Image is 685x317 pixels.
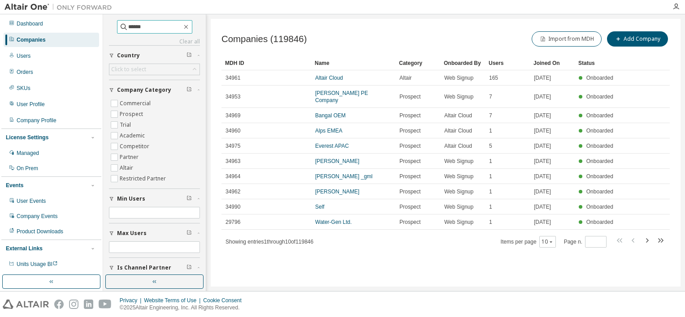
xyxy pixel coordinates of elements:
div: Cookie Consent [203,297,247,304]
span: Onboarded [586,75,613,81]
a: Alps EMEA [315,128,342,134]
span: Onboarded [586,188,613,195]
div: Name [315,56,392,70]
span: 7 [489,112,492,119]
div: Company Events [17,213,57,220]
button: Max Users [109,223,200,243]
span: 34961 [225,74,240,81]
span: 34990 [225,203,240,210]
img: facebook.svg [54,300,64,309]
img: Altair One [4,3,117,12]
span: 29796 [225,218,240,226]
span: 34964 [225,173,240,180]
span: 34963 [225,158,240,165]
span: [DATE] [534,203,551,210]
span: Clear filter [186,195,192,202]
button: Is Channel Partner [109,258,200,278]
label: Partner [120,152,140,163]
div: Status [578,56,616,70]
div: Orders [17,69,33,76]
div: Users [489,56,526,70]
span: 34962 [225,188,240,195]
div: Company Profile [17,117,56,124]
span: Max Users [117,230,147,237]
a: Altair Cloud [315,75,343,81]
span: Prospect [399,127,421,134]
span: Clear filter [186,264,192,271]
div: On Prem [17,165,38,172]
span: [DATE] [534,74,551,81]
div: Joined On [533,56,571,70]
span: Companies (119846) [221,34,307,44]
span: 1 [489,188,492,195]
button: Min Users [109,189,200,209]
div: User Profile [17,101,45,108]
span: [DATE] [534,158,551,165]
span: [DATE] [534,93,551,100]
span: Onboarded [586,143,613,149]
a: Clear all [109,38,200,45]
button: Company Category [109,80,200,100]
div: Dashboard [17,20,43,27]
span: Prospect [399,173,421,180]
p: © 2025 Altair Engineering, Inc. All Rights Reserved. [120,304,247,312]
span: Web Signup [444,74,473,81]
div: Onboarded By [444,56,481,70]
span: Prospect [399,218,421,226]
span: [DATE] [534,173,551,180]
span: Is Channel Partner [117,264,171,271]
span: Altair Cloud [444,127,472,134]
span: Showing entries 1 through 10 of 119846 [225,239,313,245]
span: Web Signup [444,173,473,180]
label: Academic [120,130,147,141]
div: Website Terms of Use [144,297,203,304]
div: Product Downloads [17,228,63,235]
button: 10 [542,238,554,245]
div: License Settings [6,134,48,141]
div: External Links [6,245,43,252]
span: Clear filter [186,230,192,237]
label: Trial [120,120,133,130]
span: Prospect [399,93,421,100]
span: Web Signup [444,188,473,195]
label: Commercial [120,98,152,109]
a: [PERSON_NAME] [315,158,360,164]
div: Managed [17,150,39,157]
span: Altair [399,74,412,81]
div: MDH ID [225,56,308,70]
label: Altair [120,163,135,173]
span: 34969 [225,112,240,119]
span: Prospect [399,158,421,165]
span: 5 [489,142,492,150]
span: 1 [489,173,492,180]
span: [DATE] [534,127,551,134]
div: Users [17,52,30,60]
span: Altair Cloud [444,112,472,119]
div: Click to select [109,64,199,75]
span: Prospect [399,203,421,210]
button: Import from MDH [532,31,602,47]
div: User Events [17,197,46,205]
a: [PERSON_NAME] _gml [315,173,373,180]
span: 34953 [225,93,240,100]
span: [DATE] [534,218,551,226]
span: Prospect [399,142,421,150]
span: Min Users [117,195,145,202]
span: Onboarded [586,173,613,180]
span: Page n. [564,236,607,248]
span: Altair Cloud [444,142,472,150]
img: instagram.svg [69,300,78,309]
span: 1 [489,158,492,165]
span: 1 [489,127,492,134]
button: Country [109,46,200,65]
div: Companies [17,36,46,43]
label: Competitor [120,141,151,152]
a: Water-Gen Ltd. [315,219,352,225]
div: SKUs [17,85,30,92]
span: [DATE] [534,142,551,150]
span: Clear filter [186,52,192,59]
span: 1 [489,218,492,226]
div: Privacy [120,297,144,304]
button: Add Company [607,31,668,47]
span: Units Usage BI [17,261,58,267]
